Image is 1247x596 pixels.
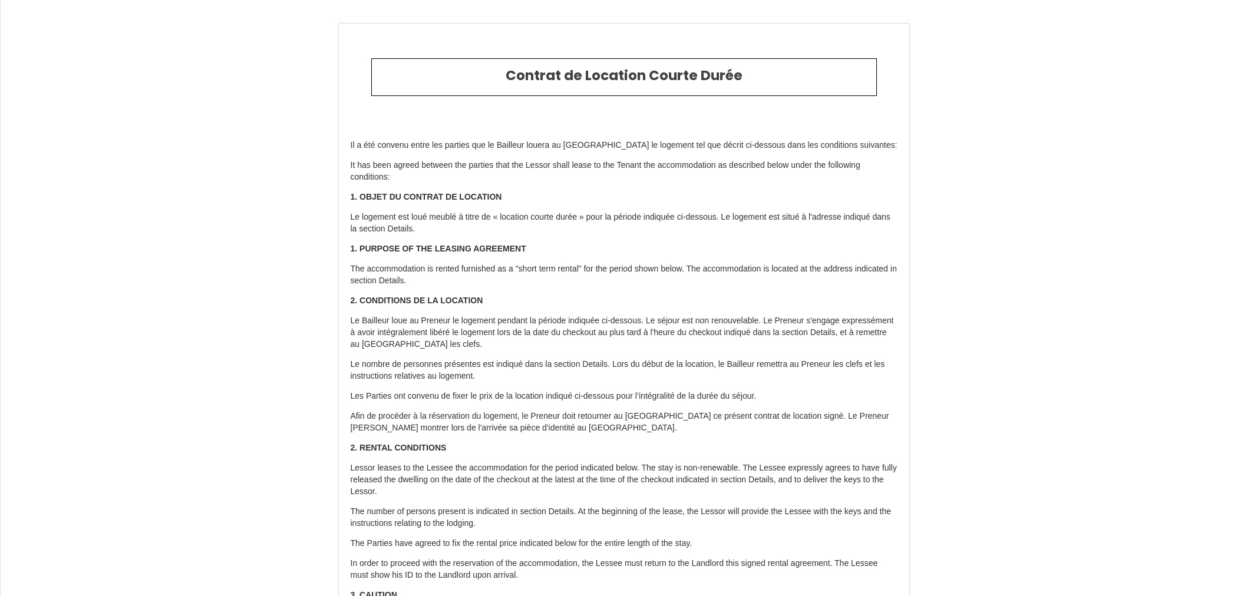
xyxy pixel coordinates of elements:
p: Afin de procéder à la réservation du logement, le Preneur doit retourner au [GEOGRAPHIC_DATA] ce ... [351,410,898,434]
p: Lessor leases to the Lessee the accommodation for the period indicated below. The stay is non-ren... [351,462,898,498]
p: Il a été convenu entre les parties que le Bailleur louera au [GEOGRAPHIC_DATA] le logement tel qu... [351,140,898,151]
p: Le Bailleur loue au Preneur le logement pendant la période indiquée ci-dessous. Le séjour est non... [351,315,898,350]
p: It has been agreed between the parties that the Lessor shall lease to the Tenant the accommodatio... [351,160,898,183]
p: Le nombre de personnes présentes est indiqué dans la section Details. Lors du début de la locatio... [351,359,898,382]
h2: Contrat de Location Courte Durée [381,68,867,84]
p: The Parties have agreed to fix the rental price indicated below for the entire length of the stay. [351,538,898,549]
strong: 1. PURPOSE OF THE LEASING AGREEMENT [351,244,526,253]
p: Les Parties ont convenu de fixer le prix de la location indiqué ci-dessous pour l’intégralité de ... [351,390,898,402]
p: In order to proceed with the reservation of the accommodation, the Lessee must return to the Land... [351,558,898,581]
strong: 2. CONDITIONS DE LA LOCATION [351,296,483,305]
p: Le logement est loué meublé à titre de « location courte durée » pour la période indiquée ci-dess... [351,211,898,235]
p: The number of persons present is indicated in section Details. At the beginning of the lease, the... [351,506,898,529]
strong: 1. OBJET DU CONTRAT DE LOCATION [351,192,502,201]
strong: 2. RENTAL CONDITIONS [351,443,447,452]
p: The accommodation is rented furnished as a "short term rental" for the period shown below. The ac... [351,263,898,287]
